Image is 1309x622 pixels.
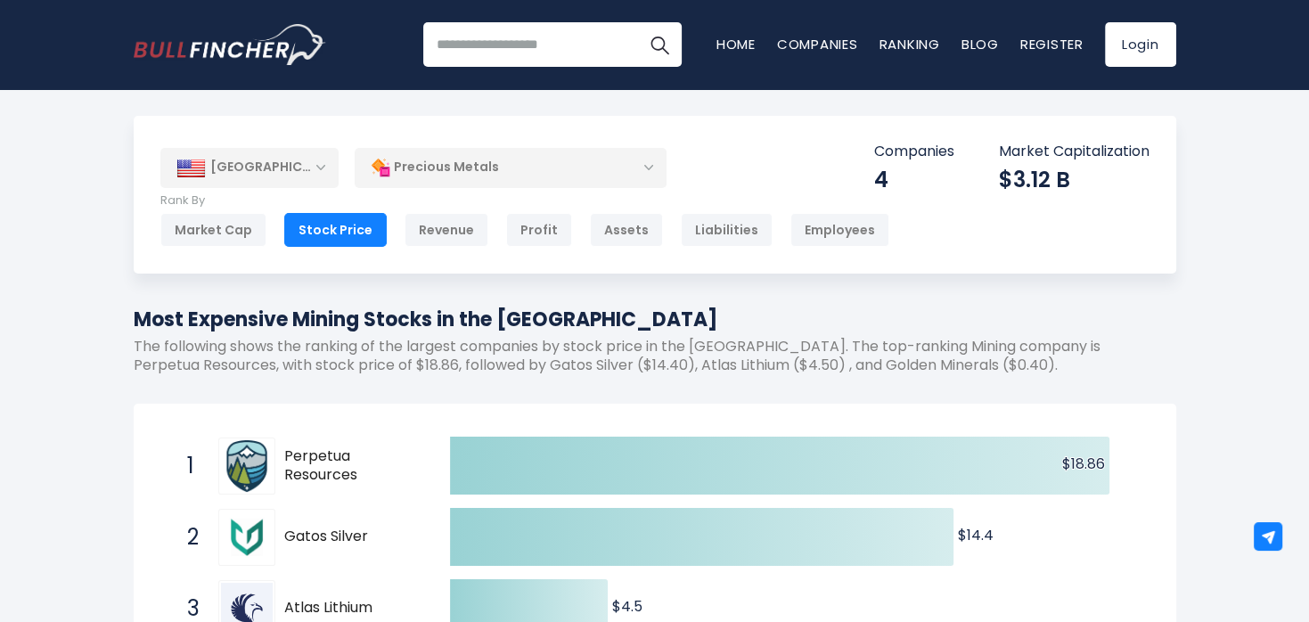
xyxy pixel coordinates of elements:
[160,193,889,209] p: Rank By
[134,338,1176,375] p: The following shows the ranking of the largest companies by stock price in the [GEOGRAPHIC_DATA]....
[879,35,940,53] a: Ranking
[790,213,889,247] div: Employees
[999,143,1149,161] p: Market Capitalization
[160,148,339,187] div: [GEOGRAPHIC_DATA]
[355,147,667,188] div: Precious Metals
[134,24,326,65] img: Bullfincher logo
[1062,454,1105,474] text: $18.86
[961,35,999,53] a: Blog
[716,35,756,53] a: Home
[178,451,196,481] span: 1
[178,522,196,552] span: 2
[1105,22,1176,67] a: Login
[160,213,266,247] div: Market Cap
[999,166,1149,193] div: $3.12 B
[874,143,954,161] p: Companies
[134,24,325,65] a: Go to homepage
[1020,35,1084,53] a: Register
[134,305,1176,334] h1: Most Expensive Mining Stocks in the [GEOGRAPHIC_DATA]
[681,213,773,247] div: Liabilities
[221,440,273,492] img: Perpetua Resources
[284,213,387,247] div: Stock Price
[284,447,419,485] span: Perpetua Resources
[405,213,488,247] div: Revenue
[590,213,663,247] div: Assets
[874,166,954,193] div: 4
[958,525,994,545] text: $14.4
[612,596,642,617] text: $4.5
[284,599,419,618] span: Atlas Lithium
[221,512,273,563] img: Gatos Silver
[506,213,572,247] div: Profit
[777,35,858,53] a: Companies
[284,528,419,546] span: Gatos Silver
[637,22,682,67] button: Search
